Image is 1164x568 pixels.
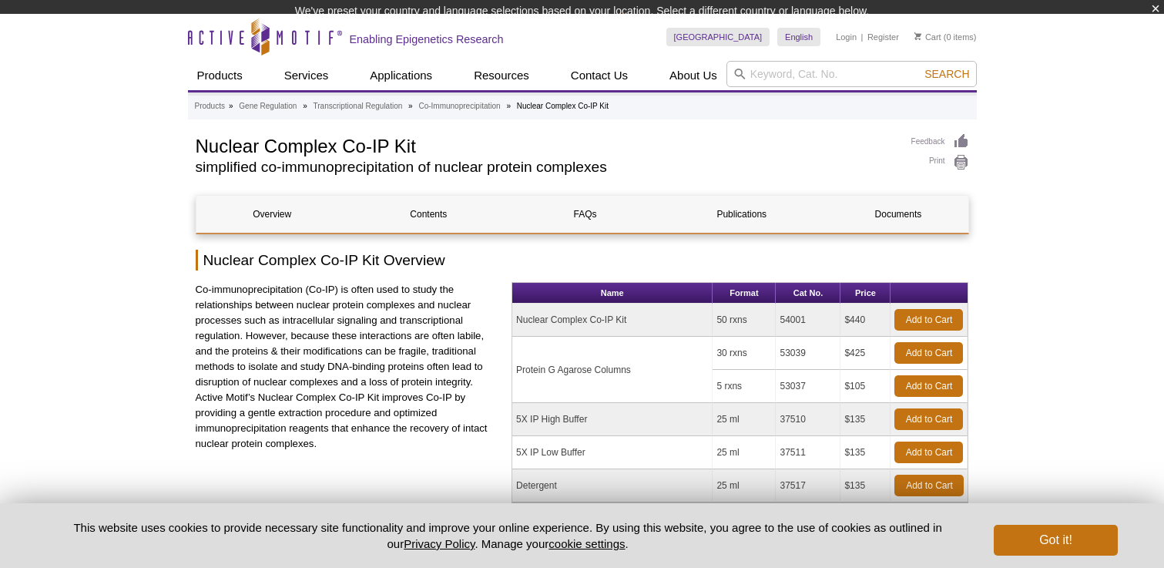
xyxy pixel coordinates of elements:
a: [GEOGRAPHIC_DATA] [666,28,770,46]
td: 5X IP High Buffer [512,403,713,436]
td: Protein G Agarose Columns [512,337,713,403]
a: Transcriptional Regulation [314,99,403,113]
td: 5 rxns [713,370,776,403]
img: Change Here [622,12,663,48]
h1: Nuclear Complex Co-IP Kit [196,133,896,156]
td: 53039 [776,337,840,370]
a: Login [836,32,857,42]
p: Co-immunoprecipitation (Co-IP) is often used to study the relationships between nuclear protein c... [196,282,501,452]
a: Resources [465,61,538,90]
img: Your Cart [914,32,921,40]
a: Cart [914,32,941,42]
li: » [229,102,233,110]
a: Documents [822,196,974,233]
th: Format [713,283,776,304]
li: (0 items) [914,28,977,46]
td: 37517 [776,469,840,502]
button: Search [920,67,974,81]
a: Products [195,99,225,113]
button: Got it! [994,525,1117,556]
a: English [777,28,820,46]
td: Nuclear Complex Co-IP Kit [512,304,713,337]
td: $135 [840,436,891,469]
a: Co-Immunoprecipitation [418,99,500,113]
td: $135 [840,469,891,502]
a: Print [911,154,969,171]
td: 37511 [776,436,840,469]
a: Register [867,32,899,42]
a: Products [188,61,252,90]
a: Publications [666,196,817,233]
li: » [408,102,413,110]
a: Services [275,61,338,90]
td: 25 ml [713,403,776,436]
td: $440 [840,304,891,337]
td: 30 rxns [713,337,776,370]
td: 50 rxns [713,304,776,337]
li: » [303,102,307,110]
a: Add to Cart [894,309,963,331]
td: $105 [840,370,891,403]
td: 5X IP Low Buffer [512,436,713,469]
h2: simplified co-immunoprecipitation of nuclear protein complexes [196,160,896,174]
td: $135 [840,403,891,436]
button: cookie settings [548,537,625,550]
a: Add to Cart [894,408,963,430]
a: Feedback [911,133,969,150]
h2: Enabling Epigenetics Research [350,32,504,46]
li: » [506,102,511,110]
li: Nuclear Complex Co-IP Kit [517,102,609,110]
td: 25 ml [713,469,776,502]
a: Privacy Policy [404,537,475,550]
a: Applications [361,61,441,90]
a: FAQs [509,196,661,233]
td: Detergent [512,469,713,502]
th: Cat No. [776,283,840,304]
input: Keyword, Cat. No. [726,61,977,87]
td: 54001 [776,304,840,337]
td: 37510 [776,403,840,436]
td: $425 [840,337,891,370]
th: Price [840,283,891,304]
h2: Nuclear Complex Co-IP Kit Overview [196,250,969,271]
a: Gene Regulation [239,99,297,113]
a: Contents [353,196,505,233]
a: About Us [660,61,726,90]
p: This website uses cookies to provide necessary site functionality and improve your online experie... [47,519,969,552]
a: Overview [196,196,348,233]
a: Add to Cart [894,375,963,397]
a: Contact Us [562,61,637,90]
li: | [861,28,864,46]
th: Name [512,283,713,304]
a: Add to Cart [894,475,964,496]
td: 25 ml [713,436,776,469]
a: Add to Cart [894,342,963,364]
span: Search [924,68,969,80]
td: 53037 [776,370,840,403]
a: Add to Cart [894,442,963,463]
